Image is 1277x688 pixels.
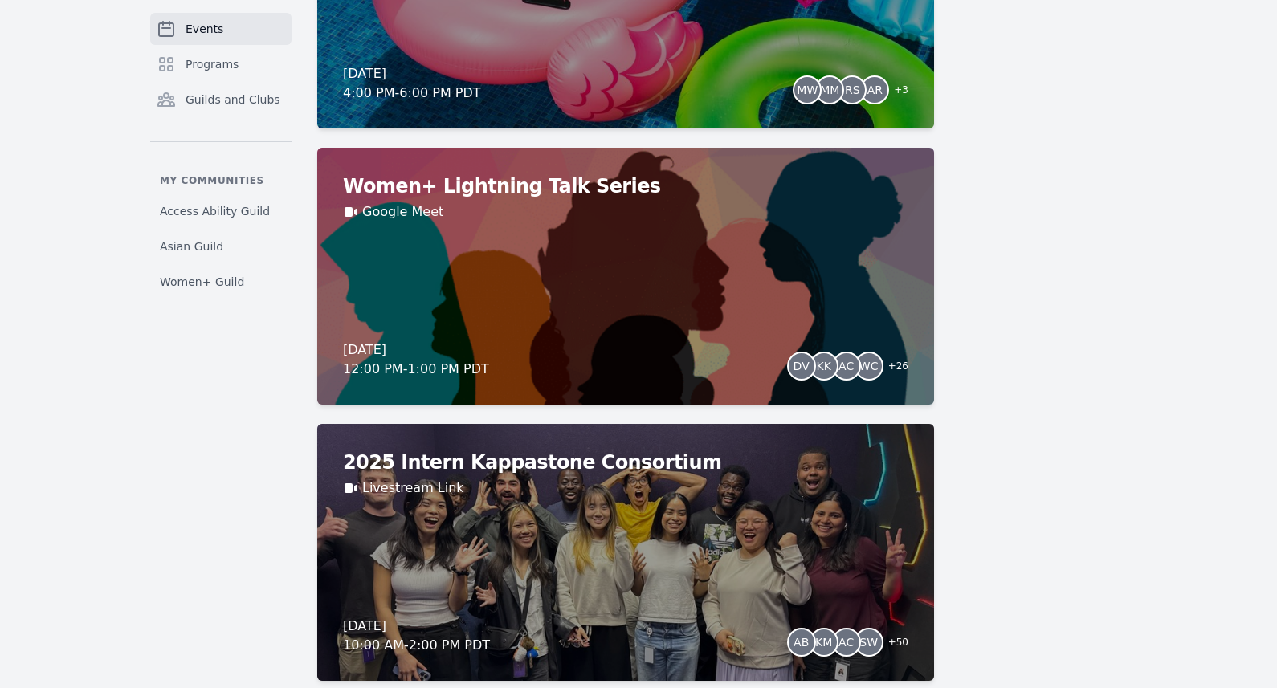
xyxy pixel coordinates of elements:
p: My communities [150,174,292,187]
span: AC [838,360,854,372]
span: Guilds and Clubs [186,92,280,108]
a: Access Ability Guild [150,197,292,226]
span: + 50 [879,633,908,655]
span: RS [845,84,860,96]
h2: Women+ Lightning Talk Series [343,173,908,199]
span: KK [816,360,830,372]
span: Women+ Guild [160,274,244,290]
span: Events [186,21,223,37]
span: DV [794,360,810,372]
span: AR [867,84,883,96]
nav: Sidebar [150,13,292,296]
span: + 26 [879,356,908,379]
a: Programs [150,48,292,80]
a: Asian Guild [150,232,292,261]
a: Guilds and Clubs [150,83,292,116]
a: Women+ Guild [150,267,292,296]
span: + 3 [884,80,908,103]
a: Livestream Link [362,478,464,498]
div: [DATE] 10:00 AM - 2:00 PM PDT [343,617,490,655]
span: MW [797,84,818,96]
span: WC [859,360,879,372]
a: Google Meet [362,202,443,222]
span: Programs [186,56,239,72]
div: [DATE] 4:00 PM - 6:00 PM PDT [343,64,481,103]
span: KM [815,637,832,648]
a: Events [150,13,292,45]
a: Women+ Lightning Talk SeriesGoogle Meet[DATE]12:00 PM-1:00 PM PDTDVKKACWC+26 [317,148,934,405]
span: Asian Guild [160,238,223,254]
h2: 2025 Intern Kappastone Consortium [343,450,908,475]
a: 2025 Intern Kappastone ConsortiumLivestream Link[DATE]10:00 AM-2:00 PM PDTABKMACSW+50 [317,424,934,681]
span: AB [794,637,809,648]
span: SW [859,637,878,648]
span: AC [838,637,854,648]
div: [DATE] 12:00 PM - 1:00 PM PDT [343,340,489,379]
span: Access Ability Guild [160,203,270,219]
span: MM [820,84,839,96]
